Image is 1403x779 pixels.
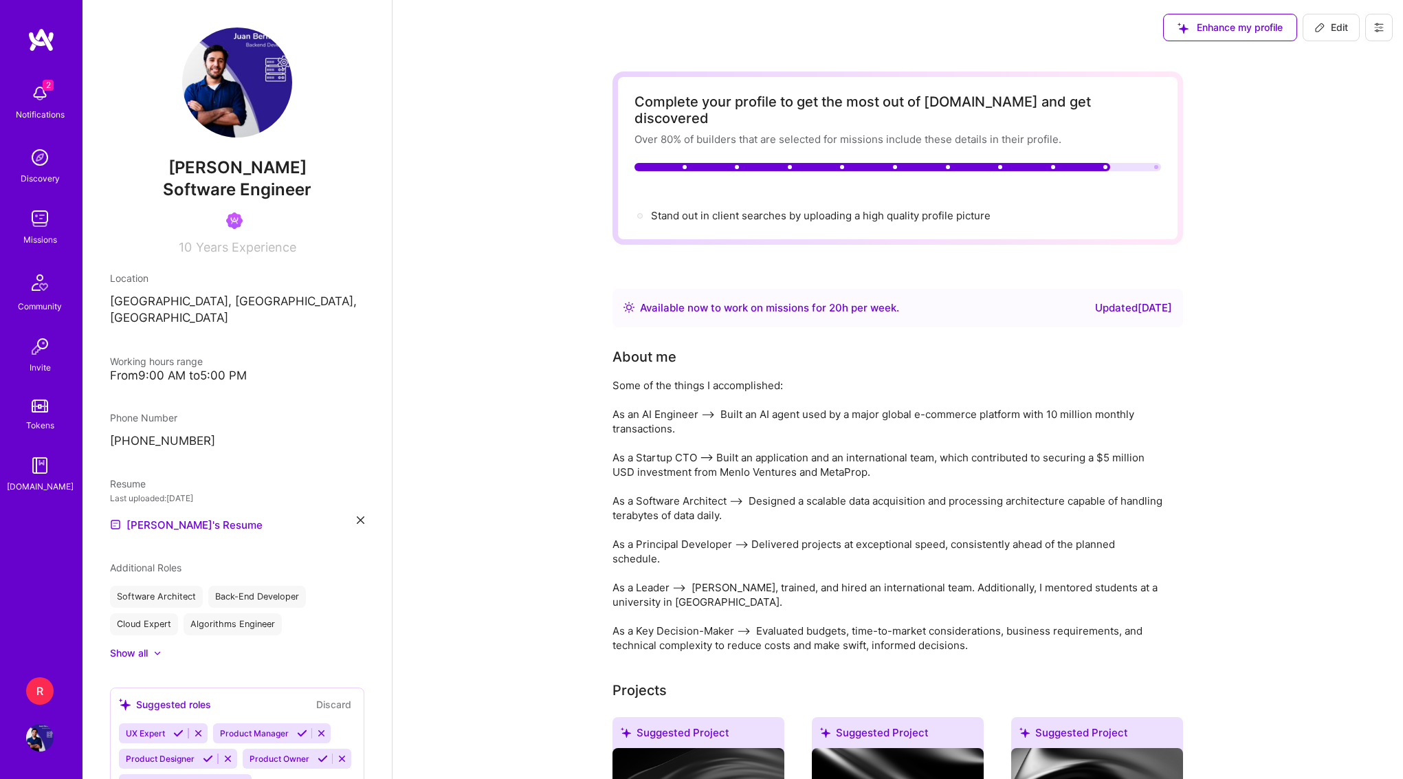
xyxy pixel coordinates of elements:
a: [PERSON_NAME]'s Resume [110,516,263,533]
i: Reject [223,754,233,764]
i: icon SuggestedTeams [1178,23,1189,34]
div: Invite [30,360,51,375]
div: Complete your profile to get the most out of [DOMAIN_NAME] and get discovered [634,94,1161,127]
div: Updated [DATE] [1095,300,1172,316]
img: Invite [26,333,54,360]
button: Edit [1303,14,1360,41]
span: Working hours range [110,355,203,367]
div: Discovery [21,171,60,186]
img: teamwork [26,205,54,232]
img: guide book [26,452,54,479]
div: R [26,677,54,705]
div: Algorithms Engineer [184,613,282,635]
a: User Avatar [23,724,57,751]
span: Enhance my profile [1178,21,1283,34]
i: Reject [337,754,347,764]
div: About me [612,347,676,367]
span: Resume [110,478,146,490]
div: Suggested Project [812,717,984,754]
div: Some of the things I accomplished: As an AI Engineer --> Built an AI agent used by a major global... [612,378,1162,652]
button: Enhance my profile [1163,14,1297,41]
div: Software Architect [110,586,203,608]
i: icon SuggestedTeams [820,727,830,738]
div: Cloud Expert [110,613,178,635]
img: Been on Mission [226,212,243,229]
span: Edit [1314,21,1348,34]
div: [DOMAIN_NAME] [7,479,74,494]
div: Projects [612,680,667,701]
div: Available now to work on missions for h per week . [640,300,899,316]
span: [PERSON_NAME] [110,157,364,178]
span: 10 [179,240,192,254]
img: logo [27,28,55,52]
img: User Avatar [182,28,292,138]
i: icon SuggestedTeams [119,699,131,710]
span: 20 [829,301,842,314]
i: Accept [203,754,213,764]
span: Additional Roles [110,562,181,573]
img: Availability [623,302,634,313]
div: Stand out in client searches by uploading a high quality profile picture [651,208,991,223]
div: Back-End Developer [208,586,306,608]
img: discovery [26,144,54,171]
img: Resume [110,519,121,530]
div: Over 80% of builders that are selected for missions include these details in their profile. [634,132,1161,146]
img: User Avatar [26,724,54,751]
img: bell [26,80,54,107]
span: Phone Number [110,412,177,424]
div: Location [110,271,364,285]
span: 2 [43,80,54,91]
a: R [23,677,57,705]
span: UX Expert [126,728,165,738]
i: Accept [297,728,307,738]
img: tokens [32,399,48,413]
p: [GEOGRAPHIC_DATA], [GEOGRAPHIC_DATA], [GEOGRAPHIC_DATA] [110,294,364,327]
div: Notifications [16,107,65,122]
div: From 9:00 AM to 5:00 PM [110,369,364,383]
div: Community [18,299,62,314]
span: Software Engineer [163,179,311,199]
i: icon SuggestedTeams [1019,727,1030,738]
div: Suggested Project [612,717,784,754]
button: Discard [312,696,355,712]
div: Show all [110,646,148,660]
div: Missions [23,232,57,247]
p: [PHONE_NUMBER] [110,433,364,450]
i: Reject [316,728,327,738]
span: Years Experience [196,240,296,254]
span: Product Manager [220,728,289,738]
i: icon SuggestedTeams [621,727,631,738]
span: Product Owner [250,754,309,764]
div: Suggested roles [119,697,211,712]
div: Tokens [26,418,54,432]
div: Suggested Project [1011,717,1183,754]
img: Community [23,266,56,299]
i: icon Close [357,516,364,524]
i: Reject [193,728,203,738]
i: Accept [318,754,328,764]
div: Last uploaded: [DATE] [110,491,364,505]
i: Accept [173,728,184,738]
span: Product Designer [126,754,195,764]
